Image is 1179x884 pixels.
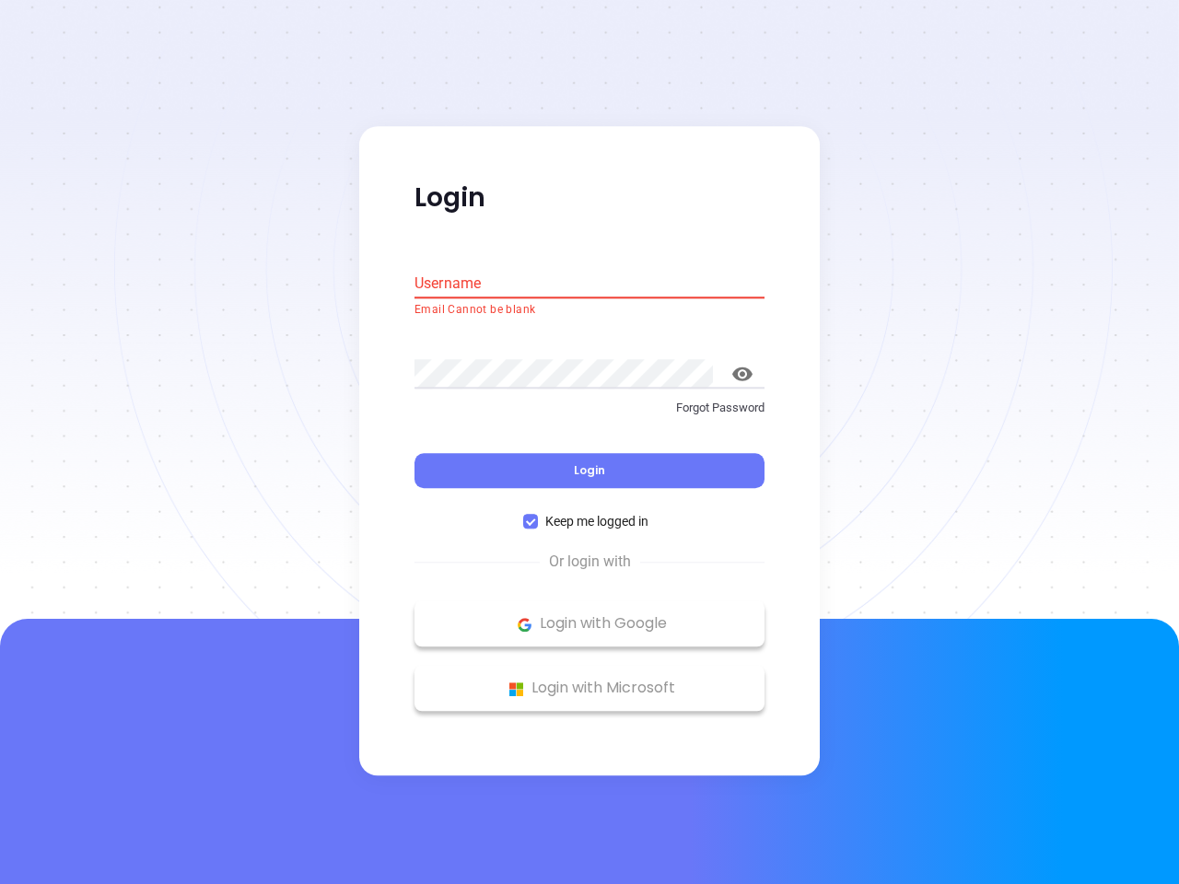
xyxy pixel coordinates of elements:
p: Login with Microsoft [424,675,755,703]
p: Email Cannot be blank [414,301,765,320]
p: Forgot Password [414,399,765,417]
button: toggle password visibility [720,352,765,396]
button: Google Logo Login with Google [414,601,765,647]
a: Forgot Password [414,399,765,432]
span: Login [574,463,605,479]
p: Login with Google [424,611,755,638]
p: Login [414,181,765,215]
img: Google Logo [513,613,536,636]
span: Or login with [540,552,640,574]
span: Keep me logged in [538,512,656,532]
img: Microsoft Logo [505,678,528,701]
button: Login [414,454,765,489]
button: Microsoft Logo Login with Microsoft [414,666,765,712]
